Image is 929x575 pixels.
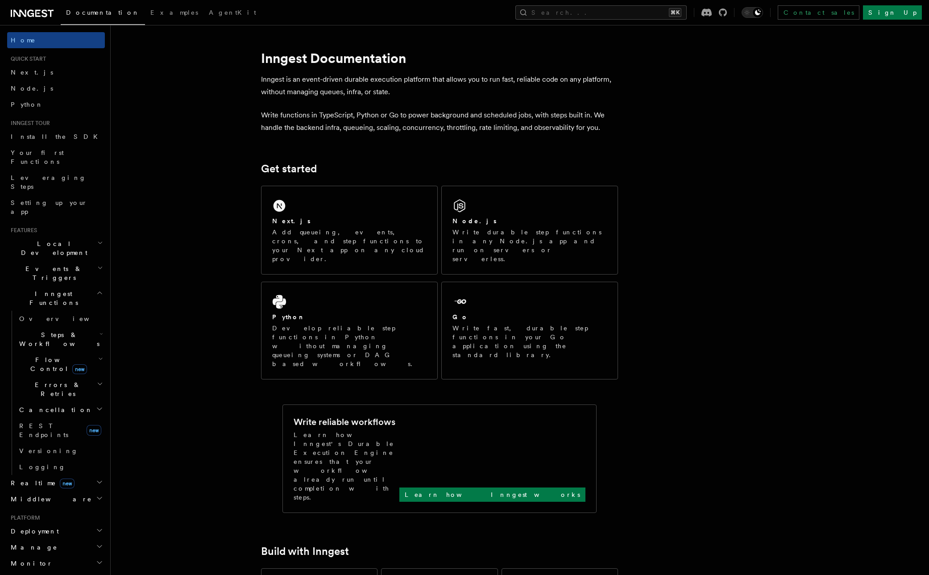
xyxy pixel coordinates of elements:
span: Cancellation [16,405,93,414]
button: Events & Triggers [7,261,105,286]
a: AgentKit [203,3,261,24]
span: Middleware [7,495,92,504]
a: Documentation [61,3,145,25]
h1: Inngest Documentation [261,50,618,66]
a: Build with Inngest [261,545,349,558]
a: Your first Functions [7,145,105,170]
span: Home [11,36,36,45]
span: new [72,364,87,374]
span: Monitor [7,559,53,568]
span: Next.js [11,69,53,76]
span: Examples [150,9,198,16]
span: Overview [19,315,111,322]
p: Add queueing, events, crons, and step functions to your Next app on any cloud provider. [272,228,427,263]
button: Toggle dark mode [742,7,763,18]
a: Install the SDK [7,129,105,145]
a: Setting up your app [7,195,105,220]
span: Features [7,227,37,234]
span: Events & Triggers [7,264,97,282]
span: AgentKit [209,9,256,16]
h2: Write reliable workflows [294,416,395,428]
a: GoWrite fast, durable step functions in your Go application using the standard library. [441,282,618,379]
a: Python [7,96,105,112]
span: Node.js [11,85,53,92]
span: Deployment [7,527,59,536]
span: Leveraging Steps [11,174,86,190]
span: Documentation [66,9,140,16]
span: new [60,479,75,488]
span: Python [11,101,43,108]
button: Deployment [7,523,105,539]
span: Local Development [7,239,97,257]
span: Steps & Workflows [16,330,100,348]
h2: Next.js [272,217,311,225]
span: Manage [7,543,58,552]
span: Platform [7,514,40,521]
a: REST Endpointsnew [16,418,105,443]
span: Your first Functions [11,149,64,165]
button: Manage [7,539,105,555]
button: Local Development [7,236,105,261]
h2: Go [452,312,469,321]
span: Inngest tour [7,120,50,127]
a: Node.js [7,80,105,96]
a: Logging [16,459,105,475]
p: Learn how Inngest's Durable Execution Engine ensures that your workflow already run until complet... [294,430,399,502]
button: Cancellation [16,402,105,418]
button: Monitor [7,555,105,571]
a: Get started [261,162,317,175]
a: PythonDevelop reliable step functions in Python without managing queueing systems or DAG based wo... [261,282,438,379]
span: Logging [19,463,66,471]
p: Write fast, durable step functions in your Go application using the standard library. [452,324,607,359]
span: Versioning [19,447,78,454]
button: Inngest Functions [7,286,105,311]
h2: Node.js [452,217,497,225]
span: Flow Control [16,355,98,373]
span: Install the SDK [11,133,103,140]
button: Flow Controlnew [16,352,105,377]
span: new [87,425,101,436]
a: Home [7,32,105,48]
h2: Python [272,312,305,321]
p: Write durable step functions in any Node.js app and run on servers or serverless. [452,228,607,263]
p: Inngest is an event-driven durable execution platform that allows you to run fast, reliable code ... [261,73,618,98]
a: Sign Up [863,5,922,20]
a: Examples [145,3,203,24]
a: Versioning [16,443,105,459]
a: Learn how Inngest works [399,487,585,502]
a: Next.jsAdd queueing, events, crons, and step functions to your Next app on any cloud provider. [261,186,438,275]
a: Leveraging Steps [7,170,105,195]
button: Realtimenew [7,475,105,491]
button: Errors & Retries [16,377,105,402]
p: Write functions in TypeScript, Python or Go to power background and scheduled jobs, with steps bu... [261,109,618,134]
span: Inngest Functions [7,289,96,307]
a: Contact sales [778,5,859,20]
button: Steps & Workflows [16,327,105,352]
kbd: ⌘K [669,8,681,17]
span: Setting up your app [11,199,87,215]
button: Middleware [7,491,105,507]
div: Inngest Functions [7,311,105,475]
span: Realtime [7,479,75,487]
p: Develop reliable step functions in Python without managing queueing systems or DAG based workflows. [272,324,427,368]
span: REST Endpoints [19,422,68,438]
span: Errors & Retries [16,380,97,398]
a: Node.jsWrite durable step functions in any Node.js app and run on servers or serverless. [441,186,618,275]
button: Search...⌘K [515,5,687,20]
span: Quick start [7,55,46,62]
p: Learn how Inngest works [405,490,580,499]
a: Next.js [7,64,105,80]
a: Overview [16,311,105,327]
